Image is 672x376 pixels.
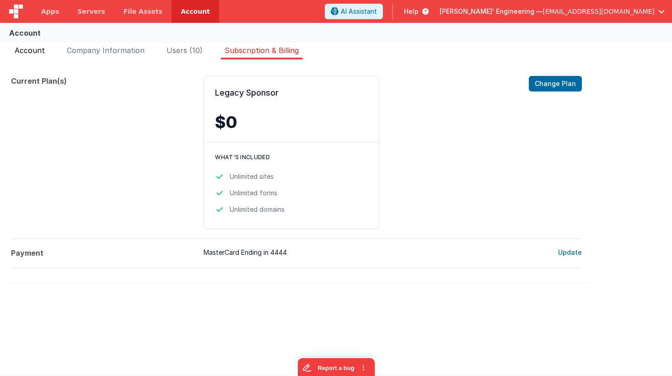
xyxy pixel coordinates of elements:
span: Unlimited forms [230,188,277,198]
span: Unlimited domains [230,205,285,214]
span: Help [404,7,419,16]
h3: What's included [215,154,368,161]
button: Update [558,248,582,257]
div: Account [9,27,41,38]
span: Servers [77,7,105,16]
span: Users (10) [167,46,203,55]
span: [EMAIL_ADDRESS][DOMAIN_NAME] [543,7,655,16]
span: [PERSON_NAME]' Engineering — [440,7,543,16]
button: AI Assistant [325,4,383,19]
span: File Assets [124,7,163,16]
span: $0 [215,112,237,132]
dt: Payment [11,248,196,258]
span: Company Information [67,46,145,55]
span: AI Assistant [341,7,377,16]
dt: Current Plan(s) [11,76,196,229]
h2: Legacy Sponsor [215,87,368,98]
span: Subscription & Billing [225,46,299,55]
span: Apps [41,7,59,16]
span: Account [15,46,45,55]
button: [PERSON_NAME]' Engineering — [EMAIL_ADDRESS][DOMAIN_NAME] [440,7,665,16]
span: Unlimited sites [230,172,274,181]
button: Change Plan [529,76,582,91]
span: MasterCard Ending in 4444 [204,248,551,258]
